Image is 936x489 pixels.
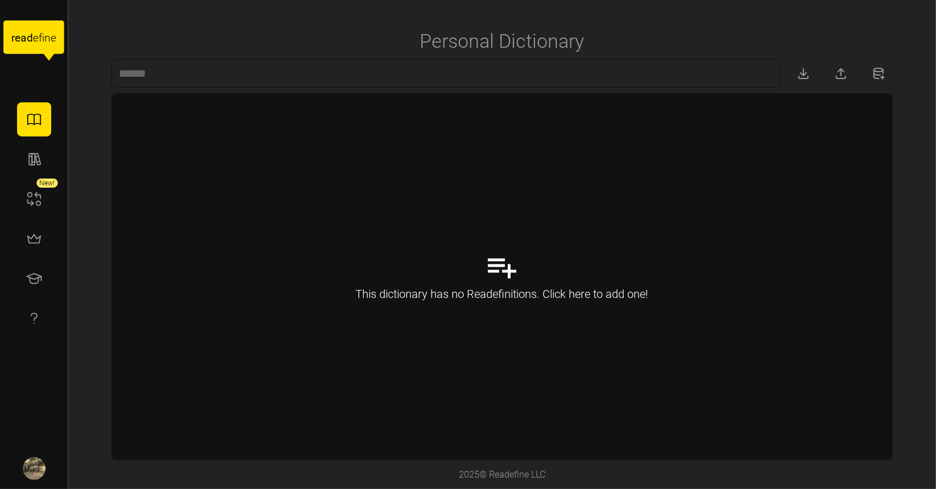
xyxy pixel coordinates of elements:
div: This dictionary has no Readefinitions. Click here to add one! [356,285,649,302]
tspan: e [51,31,56,44]
tspan: d [27,31,33,44]
h1: Personal Dictionary [420,28,585,53]
tspan: r [11,31,15,44]
tspan: a [20,31,26,44]
div: New! [36,179,57,188]
tspan: n [45,31,51,44]
tspan: f [39,31,43,44]
img: Jorge Mota [23,457,45,480]
tspan: i [42,31,44,44]
a: readefine [3,9,64,71]
tspan: e [15,31,20,44]
div: 2025 © Readefine LLC [453,462,551,488]
tspan: e [33,31,39,44]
